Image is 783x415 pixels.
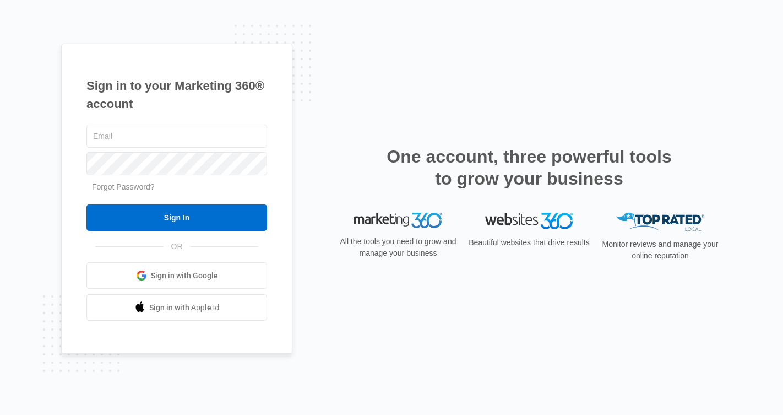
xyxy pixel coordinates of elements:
a: Sign in with Apple Id [86,294,267,321]
a: Sign in with Google [86,262,267,289]
input: Email [86,125,267,148]
span: Sign in with Apple Id [149,302,220,314]
span: OR [164,241,191,252]
input: Sign In [86,204,267,231]
p: Monitor reviews and manage your online reputation [599,239,722,262]
a: Forgot Password? [92,182,155,191]
span: Sign in with Google [151,270,218,282]
p: All the tools you need to grow and manage your business [336,236,460,259]
img: Marketing 360 [354,213,442,228]
img: Websites 360 [485,213,573,229]
h1: Sign in to your Marketing 360® account [86,77,267,113]
img: Top Rated Local [616,213,704,231]
h2: One account, three powerful tools to grow your business [383,145,675,190]
p: Beautiful websites that drive results [467,237,591,249]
